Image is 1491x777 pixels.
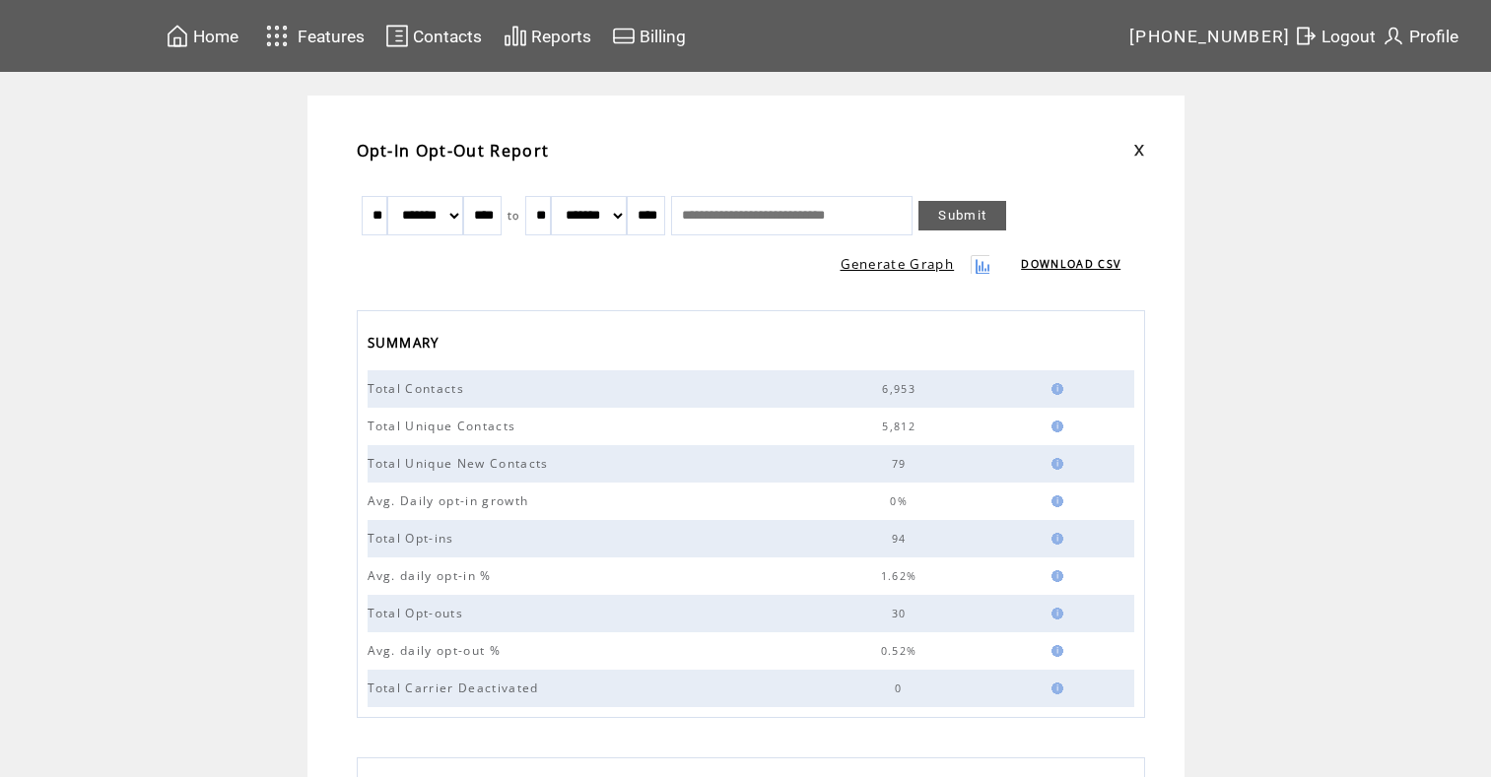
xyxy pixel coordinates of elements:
span: Home [193,27,238,46]
span: Contacts [413,27,482,46]
a: Features [257,17,369,55]
span: [PHONE_NUMBER] [1129,27,1291,46]
img: help.gif [1046,421,1063,432]
img: help.gif [1046,608,1063,619]
img: help.gif [1046,570,1063,582]
span: Features [298,27,365,46]
span: 94 [892,532,912,546]
img: help.gif [1046,533,1063,545]
span: 0% [890,494,913,508]
img: profile.svg [1382,24,1405,48]
img: chart.svg [504,24,527,48]
span: 30 [892,607,912,620]
img: creidtcard.svg [612,24,636,48]
img: help.gif [1046,495,1063,507]
span: Avg. Daily opt-in growth [368,492,534,509]
span: Total Unique Contacts [368,418,521,434]
a: Contacts [382,21,485,51]
a: Profile [1379,21,1461,51]
img: contacts.svg [385,24,409,48]
a: Generate Graph [841,255,955,273]
span: Billing [640,27,686,46]
span: Avg. daily opt-out % [368,642,507,659]
span: Logout [1322,27,1376,46]
span: to [508,209,520,223]
a: Logout [1291,21,1379,51]
a: Submit [918,201,1006,230]
span: Reports [531,27,591,46]
span: 0.52% [881,644,922,658]
a: Billing [609,21,689,51]
span: Total Opt-outs [368,605,469,621]
span: SUMMARY [368,329,444,361]
a: DOWNLOAD CSV [1021,257,1120,271]
span: Total Opt-ins [368,530,459,547]
span: 6,953 [882,382,920,396]
span: Total Carrier Deactivated [368,680,544,696]
a: Reports [501,21,594,51]
a: Home [163,21,241,51]
img: home.svg [166,24,189,48]
span: 0 [895,681,907,695]
img: help.gif [1046,383,1063,395]
span: Avg. daily opt-in % [368,567,497,584]
img: exit.svg [1294,24,1318,48]
span: Opt-In Opt-Out Report [357,140,550,162]
span: 1.62% [881,569,922,583]
span: Total Contacts [368,380,470,397]
span: 5,812 [882,420,920,433]
img: help.gif [1046,645,1063,657]
span: Profile [1409,27,1458,46]
span: Total Unique New Contacts [368,455,554,472]
img: help.gif [1046,458,1063,470]
img: features.svg [260,20,295,52]
span: 79 [892,457,912,471]
img: help.gif [1046,682,1063,694]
